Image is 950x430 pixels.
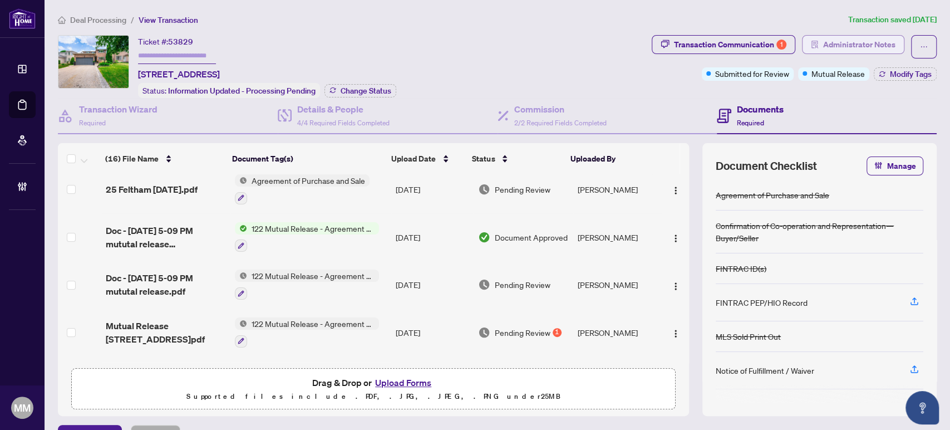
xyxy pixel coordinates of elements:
button: Status IconAgreement of Purchase and Sale [235,174,370,204]
img: Logo [671,329,680,338]
button: Modify Tags [874,67,937,81]
button: Upload Forms [372,375,435,390]
span: 2/2 Required Fields Completed [514,119,607,127]
button: Status Icon122 Mutual Release - Agreement of Purchase and Sale [235,317,379,348]
span: 4/4 Required Fields Completed [297,119,390,127]
span: Modify Tags [890,70,932,78]
th: (16) File Name [101,143,228,174]
button: Administrator Notes [802,35,904,54]
td: [DATE] [391,261,473,309]
td: [PERSON_NAME] [573,165,661,213]
span: 122 Mutual Release - Agreement of Purchase and Sale [247,317,379,330]
span: Drag & Drop orUpload FormsSupported files include .PDF, .JPG, .JPEG, .PNG under25MB [72,369,675,410]
img: Logo [671,234,680,243]
th: Status [467,143,565,174]
td: [PERSON_NAME] [573,356,661,404]
span: Change Status [341,87,391,95]
span: Status [472,153,495,165]
button: Manage [867,157,923,175]
span: home [58,16,66,24]
button: Open asap [905,391,939,424]
div: Notice of Fulfillment / Waiver [716,364,814,377]
span: Document Checklist [716,158,817,174]
span: 122 Mutual Release - Agreement of Purchase and Sale [247,222,379,234]
span: Mutual Release [811,67,865,80]
img: Document Status [478,231,490,243]
span: View Transaction [139,15,198,25]
span: Required [79,119,106,127]
div: Agreement of Purchase and Sale [716,189,829,201]
div: Confirmation of Co-operation and Representation—Buyer/Seller [716,219,923,244]
span: Pending Review [495,183,550,196]
span: Pending Review [495,326,550,339]
img: IMG-N12264314_1.jpg [58,36,129,88]
td: [DATE] [391,309,473,356]
td: [DATE] [391,213,473,261]
button: Logo [667,228,685,246]
li: / [131,13,134,26]
span: 25 Feltham [DATE].pdf [106,183,198,196]
h4: Commission [514,102,607,116]
img: Document Status [478,326,490,339]
span: 122 Mutual Release - Agreement of Purchase and Sale [247,270,379,282]
td: [PERSON_NAME] [573,261,661,309]
span: [STREET_ADDRESS] [138,67,220,81]
th: Document Tag(s) [228,143,387,174]
span: Upload Date [391,153,436,165]
span: Manage [887,157,916,175]
span: Required [737,119,764,127]
td: [DATE] [391,356,473,404]
span: Document Approved [495,231,568,243]
img: Logo [671,186,680,195]
span: MM [14,400,31,416]
h4: Documents [737,102,783,116]
button: Change Status [324,84,396,97]
div: MLS Sold Print Out [716,330,781,343]
h4: Transaction Wizard [79,102,157,116]
td: [DATE] [391,165,473,213]
div: Transaction Communication [674,36,786,53]
img: Status Icon [235,222,247,234]
span: 53829 [168,37,193,47]
img: Status Icon [235,270,247,282]
span: solution [811,41,819,48]
span: Drag & Drop or [312,375,435,390]
div: 1 [776,40,786,50]
img: Status Icon [235,174,247,187]
span: Information Updated - Processing Pending [168,86,316,96]
span: Submitted for Review [715,67,789,80]
span: Pending Review [495,278,550,291]
td: [PERSON_NAME] [573,309,661,356]
img: logo [9,8,36,29]
button: Logo [667,276,685,294]
div: FINTRAC ID(s) [716,262,766,275]
span: (16) File Name [105,153,159,165]
div: Status: [138,83,320,98]
div: FINTRAC PEP/HIO Record [716,296,808,309]
span: Agreement of Purchase and Sale [247,174,370,187]
span: Administrator Notes [823,36,895,53]
button: Transaction Communication1 [652,35,795,54]
span: Doc - [DATE] 5-09 PM mututal release.pdf [106,271,226,298]
span: ellipsis [920,43,928,51]
p: Supported files include .PDF, .JPG, .JPEG, .PNG under 25 MB [78,390,668,403]
button: Status Icon122 Mutual Release - Agreement of Purchase and Sale [235,222,379,252]
img: Document Status [478,278,490,291]
div: 1 [553,328,562,337]
span: Deal Processing [70,15,126,25]
th: Upload Date [387,143,467,174]
div: Ticket #: [138,35,193,48]
article: Transaction saved [DATE] [848,13,937,26]
button: Logo [667,180,685,198]
img: Document Status [478,183,490,196]
th: Uploaded By [566,143,653,174]
span: Doc - [DATE] 5-09 PM mututal release EXECUTED.pdf [106,224,226,251]
button: Logo [667,324,685,341]
button: Status Icon122 Mutual Release - Agreement of Purchase and Sale [235,270,379,300]
td: [PERSON_NAME] [573,213,661,261]
h4: Details & People [297,102,390,116]
span: Mutual Release [STREET_ADDRESS]pdf [106,319,226,346]
img: Status Icon [235,317,247,330]
img: Logo [671,282,680,291]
